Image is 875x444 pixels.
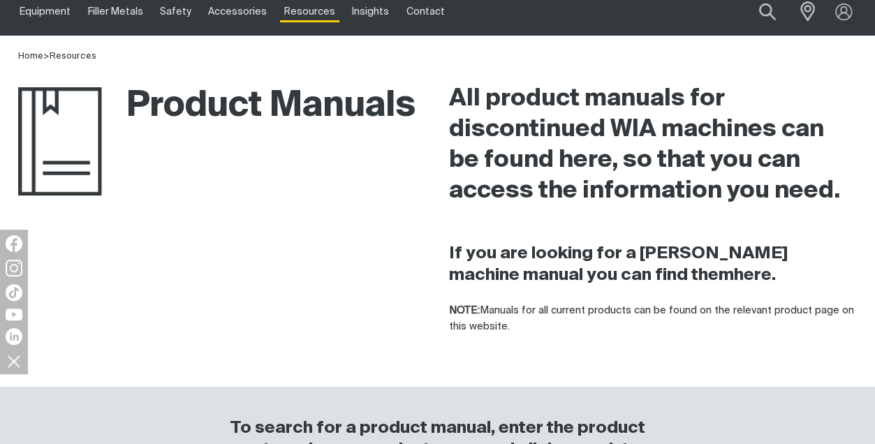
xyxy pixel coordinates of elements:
[449,303,858,334] p: Manuals for all current products can be found on the relevant product page on this website.
[6,284,22,301] img: TikTok
[6,260,22,276] img: Instagram
[449,245,788,283] strong: If you are looking for a [PERSON_NAME] machine manual you can find them
[449,305,480,316] strong: NOTE:
[18,52,43,61] a: Home
[2,349,26,373] img: hide socials
[6,309,22,320] img: YouTube
[449,84,858,207] h2: All product manuals for discontinued WIA machines can be found here, so that you can access the i...
[18,84,416,129] h1: Product Manuals
[6,235,22,252] img: Facebook
[50,52,96,61] a: Resources
[6,328,22,345] img: LinkedIn
[734,267,776,283] a: here.
[43,52,50,61] span: >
